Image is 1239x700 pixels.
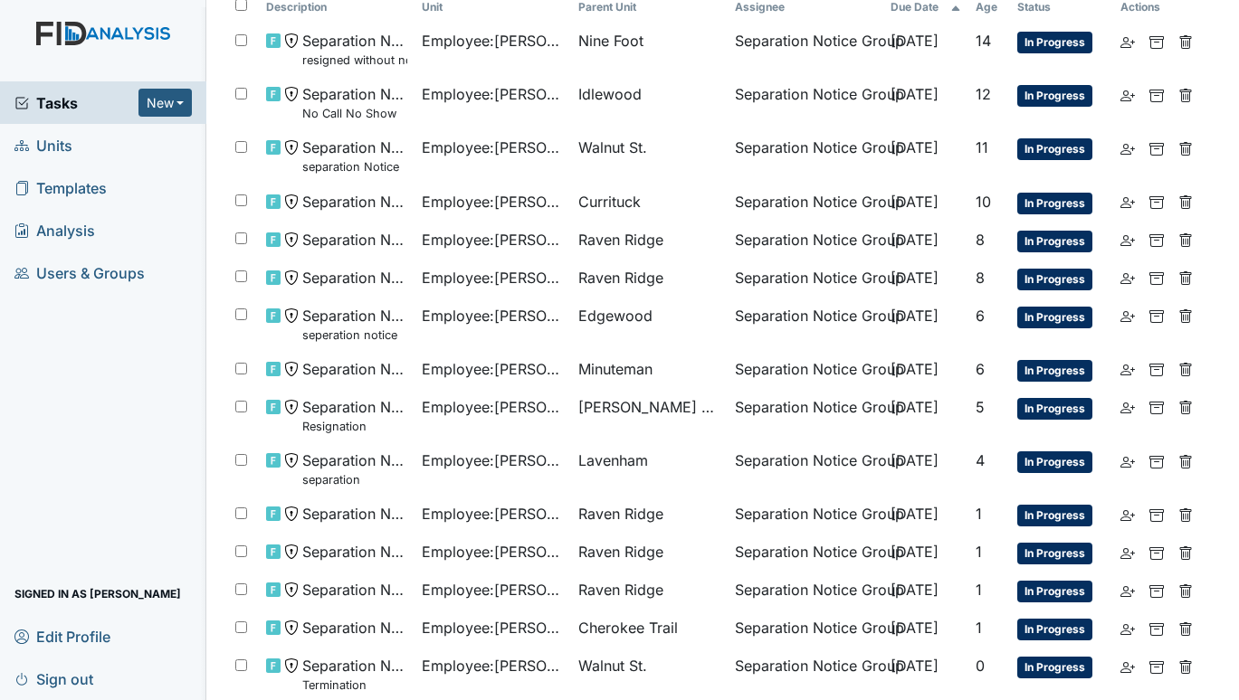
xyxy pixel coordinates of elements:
span: In Progress [1017,307,1092,328]
span: Separation Notice separation Notice [302,137,408,175]
span: 8 [976,269,985,287]
span: In Progress [1017,360,1092,382]
span: 8 [976,231,985,249]
span: 1 [976,619,982,637]
span: Separation Notice [302,358,408,380]
span: Separation Notice [302,229,408,251]
td: Separation Notice Group [728,572,884,610]
a: Delete [1178,503,1193,525]
span: [DATE] [891,138,939,156]
span: Employee : [PERSON_NAME] [422,191,564,213]
span: Employee : [PERSON_NAME][GEOGRAPHIC_DATA] [422,137,564,158]
span: Users & Groups [14,259,145,287]
span: In Progress [1017,657,1092,678]
span: 4 [976,451,985,469]
span: Employee : [PERSON_NAME], [PERSON_NAME] [422,396,564,418]
span: Separation Notice [302,191,408,213]
span: 6 [976,360,985,378]
td: Separation Notice Group [728,222,884,260]
span: Employee : [PERSON_NAME] [422,617,564,639]
a: Delete [1178,541,1193,563]
a: Delete [1178,358,1193,380]
span: Separation Notice separation [302,449,408,488]
small: Resignation [302,418,408,435]
span: In Progress [1017,138,1092,160]
span: Employee : [PERSON_NAME] [422,449,564,471]
span: In Progress [1017,231,1092,252]
span: [DATE] [891,505,939,523]
span: Separation Notice [302,503,408,525]
span: Employee : [PERSON_NAME] [422,83,564,105]
span: Currituck [578,191,641,213]
span: Employee : [PERSON_NAME] [422,267,564,289]
span: In Progress [1017,619,1092,640]
span: Employee : [PERSON_NAME] [422,30,564,52]
span: Employee : [PERSON_NAME] [422,229,564,251]
span: Walnut St. [578,137,647,158]
span: Minuteman [578,358,653,380]
span: In Progress [1017,451,1092,473]
td: Separation Notice Group [728,129,884,183]
a: Archive [1149,267,1164,289]
span: Separation Notice No Call No Show [302,83,408,122]
td: Separation Notice Group [728,23,884,76]
span: [DATE] [891,451,939,469]
span: [DATE] [891,32,939,50]
span: Templates [14,174,107,202]
a: Delete [1178,30,1193,52]
a: Delete [1178,449,1193,471]
span: Separation Notice [302,617,408,639]
span: In Progress [1017,543,1092,564]
td: Separation Notice Group [728,76,884,129]
span: [DATE] [891,269,939,287]
span: Separation Notice Termination [302,655,408,694]
span: Analysis [14,216,95,244]
a: Archive [1149,229,1164,251]
td: Separation Notice Group [728,610,884,648]
span: Walnut St. [578,655,647,676]
a: Delete [1178,229,1193,251]
a: Archive [1149,541,1164,563]
a: Archive [1149,655,1164,676]
span: Cherokee Trail [578,617,678,639]
a: Delete [1178,579,1193,601]
a: Archive [1149,396,1164,418]
span: 1 [976,543,982,561]
span: Separation Notice [302,267,408,289]
span: [DATE] [891,543,939,561]
a: Archive [1149,30,1164,52]
td: Separation Notice Group [728,351,884,389]
td: Separation Notice Group [728,260,884,298]
span: 14 [976,32,991,50]
a: Archive [1149,503,1164,525]
span: In Progress [1017,193,1092,214]
span: Idlewood [578,83,642,105]
a: Archive [1149,449,1164,471]
button: New [138,89,193,117]
span: 11 [976,138,988,156]
a: Delete [1178,137,1193,158]
span: Units [14,131,72,159]
span: Employee : [PERSON_NAME] [422,541,564,563]
span: [DATE] [891,619,939,637]
span: Raven Ridge [578,503,663,525]
td: Separation Notice Group [728,534,884,572]
span: 6 [976,307,985,325]
span: Edgewood [578,305,653,326]
span: [DATE] [891,193,939,211]
span: Separation Notice [302,579,408,601]
small: seperation notice [302,326,408,344]
a: Archive [1149,617,1164,639]
td: Separation Notice Group [728,184,884,222]
small: No Call No Show [302,105,408,122]
span: Raven Ridge [578,579,663,601]
td: Separation Notice Group [728,442,884,496]
a: Tasks [14,92,138,114]
a: Archive [1149,137,1164,158]
span: Employee : [PERSON_NAME] [422,579,564,601]
span: [DATE] [891,307,939,325]
a: Archive [1149,83,1164,105]
a: Delete [1178,83,1193,105]
span: Edit Profile [14,622,110,650]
